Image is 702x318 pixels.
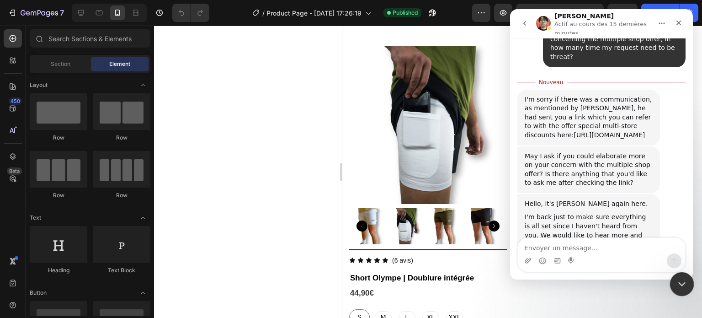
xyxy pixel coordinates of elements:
[157,244,171,259] button: Envoyer un message…
[15,204,143,311] div: I'm back just to make sure everything is all set since I haven't heard from you. We would like to...
[136,210,150,225] span: Toggle open
[9,97,22,105] div: 450
[7,167,22,175] div: Beta
[649,8,672,18] div: Publish
[30,134,87,142] div: Row
[30,81,48,89] span: Layout
[30,289,47,297] span: Button
[4,4,68,22] button: 7
[14,248,21,255] button: Télécharger la pièce jointe
[262,8,265,18] span: /
[8,229,175,244] textarea: Envoyer un message...
[30,191,87,199] div: Row
[104,287,120,296] span: XXL
[136,286,150,300] span: Toggle open
[51,60,70,68] span: Section
[43,248,51,255] button: Sélectionneur de fichier gif
[516,4,604,22] button: 1 product assigned
[15,190,143,199] div: Hello, it's [PERSON_NAME] again here.
[61,287,69,296] span: L
[13,287,21,296] span: S
[83,287,94,296] span: XL
[607,4,638,22] button: Save
[93,266,150,275] div: Text Block
[670,272,694,296] iframe: Intercom live chat
[524,8,583,18] span: 1 product assigned
[37,287,46,296] span: M
[109,60,130,68] span: Element
[136,78,150,92] span: Toggle open
[58,248,65,255] button: Start recording
[266,8,362,18] span: Product Page - [DATE] 17:26:19
[342,26,514,318] iframe: Design area
[172,4,209,22] div: Undo/Redo
[30,266,87,275] div: Heading
[641,4,680,22] button: Publish
[30,29,150,48] input: Search Sections & Elements
[93,191,150,199] div: Row
[93,134,150,142] div: Row
[510,9,693,280] iframe: Intercom live chat
[7,185,150,317] div: Hello, it's [PERSON_NAME] again here.I'm back just to make sure everything is all set since I hav...
[60,7,64,18] p: 7
[29,248,36,255] button: Sélectionneur d’emoji
[393,9,418,17] span: Published
[30,214,41,222] span: Text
